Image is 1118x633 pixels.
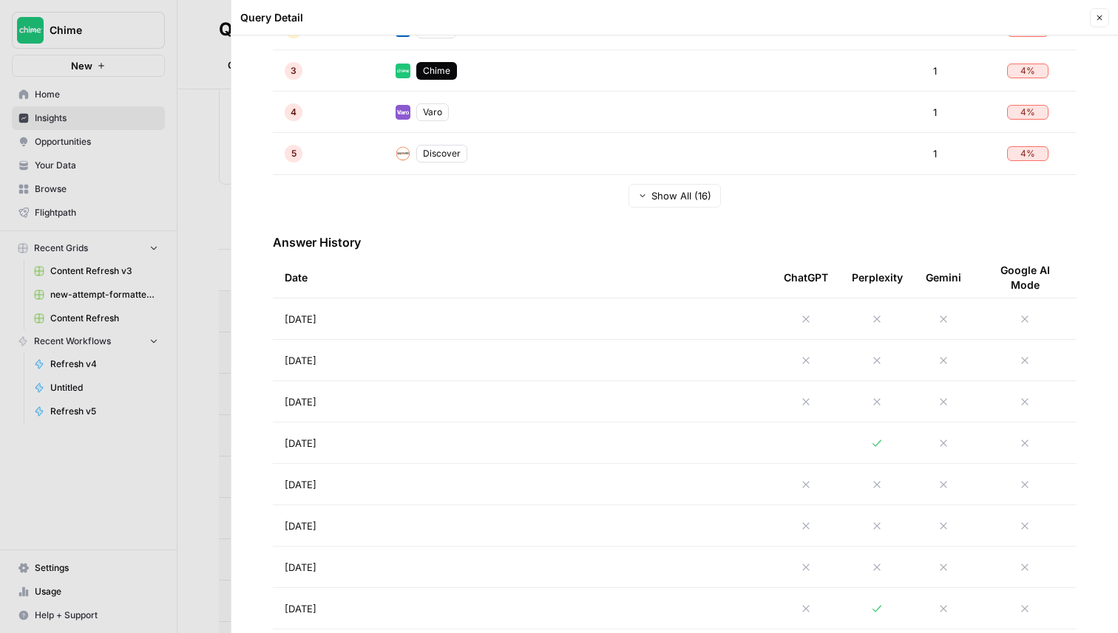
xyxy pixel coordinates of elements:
[629,184,721,208] button: Show All (16)
[1020,64,1035,78] span: 4 %
[291,64,297,78] span: 3
[291,106,297,119] span: 4
[285,312,316,326] span: [DATE]
[396,146,410,161] img: bqgl29juvk0uu3qq1uv3evh0wlvg
[933,146,937,161] span: 1
[416,145,467,162] div: Discover
[285,353,316,368] span: [DATE]
[933,64,937,78] span: 1
[285,394,316,409] span: [DATE]
[1020,147,1035,160] span: 4 %
[396,105,410,120] img: e5fk9tiju2g891kiden7v1vts7yb
[933,105,937,120] span: 1
[285,560,316,575] span: [DATE]
[285,477,316,492] span: [DATE]
[285,436,316,451] span: [DATE]
[852,257,903,298] div: Perplexity
[784,257,828,298] div: ChatGPT
[396,64,410,78] img: mhv33baw7plipcpp00rsngv1nu95
[285,601,316,616] span: [DATE]
[1020,106,1035,119] span: 4 %
[651,188,711,203] span: Show All (16)
[985,257,1065,298] div: Google AI Mode
[240,10,1085,25] div: Query Detail
[416,103,449,121] div: Varo
[273,233,1077,251] h3: Answer History
[285,257,760,298] div: Date
[291,147,297,160] span: 5
[285,519,316,533] span: [DATE]
[416,62,457,80] div: Chime
[926,257,961,298] div: Gemini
